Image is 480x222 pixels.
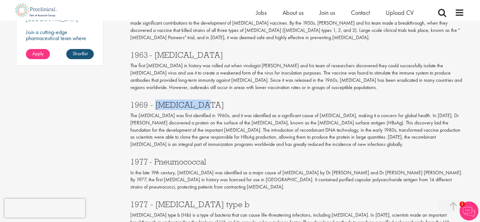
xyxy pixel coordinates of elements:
[386,9,414,17] a: Upload CV
[282,9,304,17] a: About us
[130,5,464,41] p: [MEDICAL_DATA] ([MEDICAL_DATA]) is a disabling and life-threatening disease that can infect a per...
[26,49,50,59] a: Apply
[256,9,267,17] a: Jobs
[130,62,464,91] p: The first [MEDICAL_DATA] in history was rolled out when virologist [PERSON_NAME] and his team of ...
[26,29,94,59] p: Join a cutting-edge pharmaceutical team where your precision and passion for quality will help sh...
[130,112,464,148] p: The [MEDICAL_DATA] was first identified in 1960s, and it was identified as a significant cause of...
[66,49,94,59] a: Shortlist
[32,50,44,57] span: Apply
[4,199,85,218] iframe: reCAPTCHA
[130,200,464,208] h3: 1977 - [MEDICAL_DATA] type b
[130,101,464,109] h3: 1969 - [MEDICAL_DATA]
[130,158,464,166] h3: 1977 - Pneumococcal
[351,9,370,17] a: Contact
[319,9,335,17] a: Join us
[130,169,464,191] p: In the late 19th century, [MEDICAL_DATA] was identified as a major cause of [MEDICAL_DATA] by Dr ...
[459,201,478,220] img: Chatbot
[459,201,465,207] span: 1
[130,51,464,59] h3: 1963 - [MEDICAL_DATA]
